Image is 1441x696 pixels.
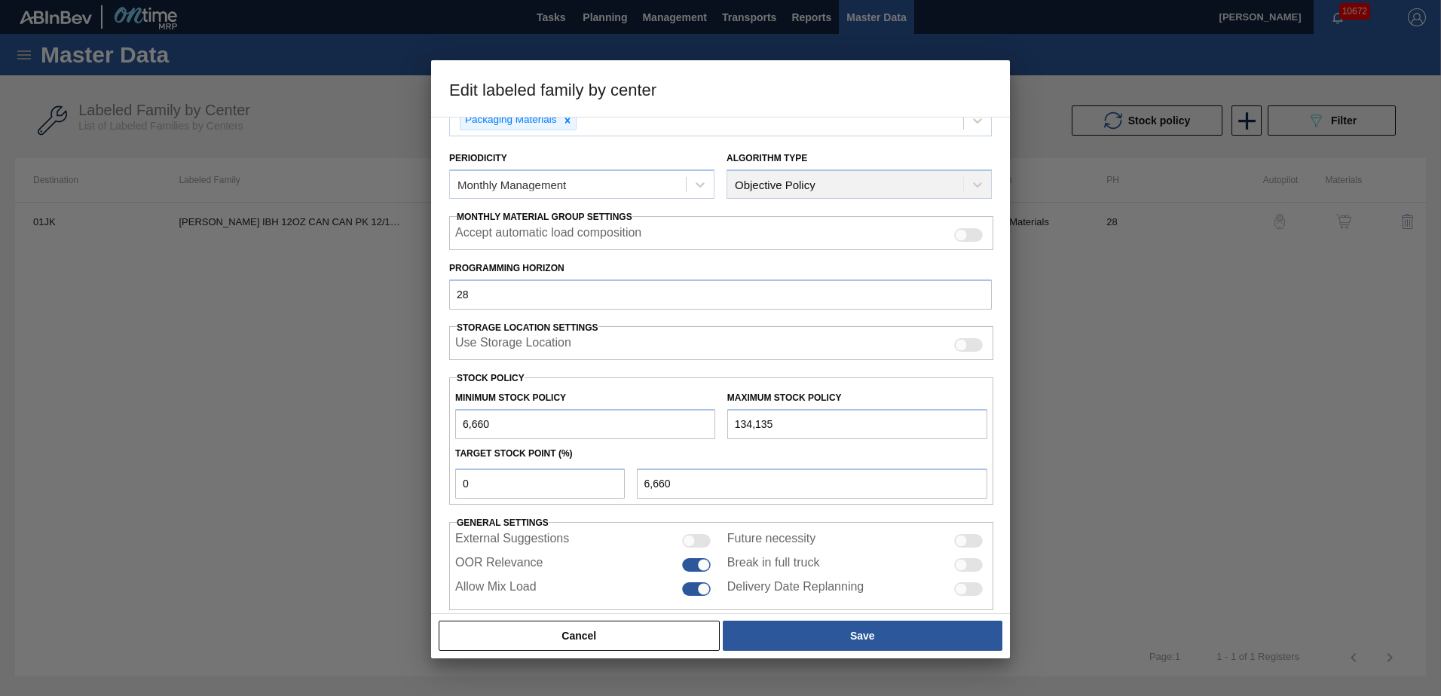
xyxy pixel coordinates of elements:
[449,153,507,163] label: Periodicity
[727,580,864,598] label: Delivery Date Replanning
[455,448,573,459] label: Target Stock Point (%)
[727,532,815,550] label: Future necessity
[460,111,559,130] div: Packaging Materials
[727,556,820,574] label: Break in full truck
[431,60,1010,118] h3: Edit labeled family by center
[457,212,632,222] span: Monthly Material Group Settings
[455,392,566,403] label: Minimum Stock Policy
[455,226,641,244] label: Accept automatic load composition
[457,322,598,333] span: Storage Location Settings
[457,373,525,383] label: Stock Policy
[727,392,842,403] label: Maximum Stock Policy
[727,153,807,163] label: Algorithm Type
[455,580,537,598] label: Allow Mix Load
[455,336,571,354] label: When enabled, the system will display stocks from different storage locations.
[455,556,543,574] label: OOR Relevance
[457,179,566,191] div: Monthly Management
[439,621,720,651] button: Cancel
[449,258,992,279] label: Programming Horizon
[455,532,569,550] label: External Suggestions
[723,621,1002,651] button: Save
[457,517,549,528] span: General settings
